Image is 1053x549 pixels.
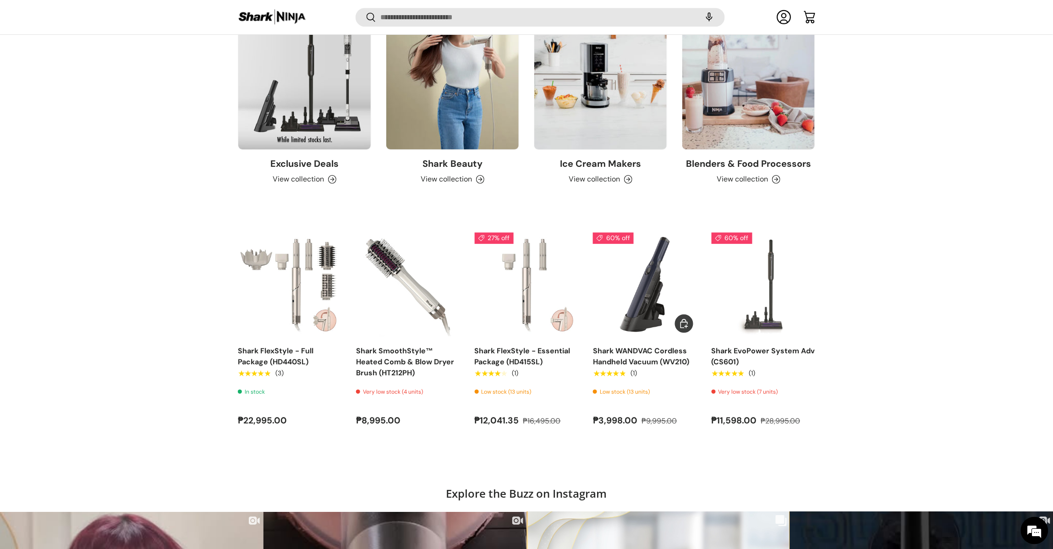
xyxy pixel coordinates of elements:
[356,232,460,336] a: Shark SmoothStyle™ Heated Comb & Blow Dryer Brush (HT212PH)
[712,232,815,336] a: Shark EvoPower System Adv (CS601)
[695,7,724,27] speech-search-button: Search by voice
[560,158,641,170] a: Ice Cream Makers
[593,346,689,367] a: Shark WANDVAC Cordless Handheld Vacuum (WV210)
[712,346,815,367] a: Shark EvoPower System Adv (CS601)
[475,232,578,336] a: Shark FlexStyle - Essential Package (HD415SL)
[686,158,811,170] a: Blenders & Food Processors
[475,232,514,244] span: 27% off
[712,232,752,244] span: 60% off
[270,158,339,170] a: Exclusive Deals
[593,232,634,244] span: 60% off
[238,346,313,367] a: Shark FlexStyle - Full Package (HD440SL)
[422,158,483,170] a: Shark Beauty
[238,232,341,336] a: Shark FlexStyle - Full Package (HD440SL)
[593,232,697,336] a: Shark WANDVAC Cordless Handheld Vacuum (WV210)
[238,8,307,26] img: Shark Ninja Philippines
[475,346,570,367] a: Shark FlexStyle - Essential Package (HD415SL)
[356,346,454,378] a: Shark SmoothStyle™ Heated Comb & Blow Dryer Brush (HT212PH)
